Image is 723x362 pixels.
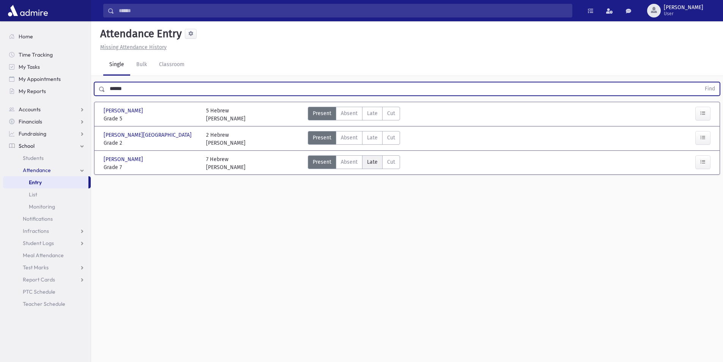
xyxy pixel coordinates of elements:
span: Accounts [19,106,41,113]
span: My Tasks [19,63,40,70]
input: Search [114,4,572,17]
span: Absent [341,134,358,142]
span: List [29,191,37,198]
a: Fundraising [3,128,91,140]
div: AttTypes [308,131,400,147]
span: Attendance [23,167,51,174]
a: Missing Attendance History [97,44,167,51]
span: [PERSON_NAME][GEOGRAPHIC_DATA] [104,131,193,139]
span: [PERSON_NAME] [104,107,145,115]
span: Meal Attendance [23,252,64,259]
div: 2 Hebrew [PERSON_NAME] [206,131,246,147]
span: Cut [387,158,395,166]
span: Absent [341,109,358,117]
span: My Reports [19,88,46,95]
a: Single [103,54,130,76]
button: Find [700,82,720,95]
span: Cut [387,109,395,117]
a: Classroom [153,54,191,76]
u: Missing Attendance History [100,44,167,51]
a: Meal Attendance [3,249,91,261]
a: School [3,140,91,152]
a: Monitoring [3,201,91,213]
span: Report Cards [23,276,55,283]
img: AdmirePro [6,3,50,18]
a: Notifications [3,213,91,225]
span: Cut [387,134,395,142]
span: Grade 2 [104,139,198,147]
span: Fundraising [19,130,46,137]
span: School [19,142,35,149]
div: AttTypes [308,107,400,123]
a: PTC Schedule [3,286,91,298]
span: Grade 5 [104,115,198,123]
span: Time Tracking [19,51,53,58]
a: Bulk [130,54,153,76]
span: Home [19,33,33,40]
span: Students [23,155,44,161]
span: Present [313,134,331,142]
span: Present [313,109,331,117]
div: 7 Hebrew [PERSON_NAME] [206,155,246,171]
a: Test Marks [3,261,91,273]
span: Grade 7 [104,163,198,171]
a: List [3,188,91,201]
a: Attendance [3,164,91,176]
a: Time Tracking [3,49,91,61]
span: Test Marks [23,264,49,271]
a: Financials [3,115,91,128]
span: PTC Schedule [23,288,55,295]
span: Student Logs [23,240,54,247]
span: Late [367,158,378,166]
h5: Attendance Entry [97,27,182,40]
div: AttTypes [308,155,400,171]
span: Late [367,134,378,142]
a: Report Cards [3,273,91,286]
a: Infractions [3,225,91,237]
span: [PERSON_NAME] [104,155,145,163]
span: Present [313,158,331,166]
a: My Appointments [3,73,91,85]
span: Infractions [23,228,49,234]
span: Notifications [23,215,53,222]
span: User [664,11,703,17]
a: Accounts [3,103,91,115]
span: Absent [341,158,358,166]
span: Financials [19,118,42,125]
a: Teacher Schedule [3,298,91,310]
a: Entry [3,176,88,188]
span: [PERSON_NAME] [664,5,703,11]
span: Late [367,109,378,117]
a: Home [3,30,91,43]
span: Entry [29,179,42,186]
a: My Reports [3,85,91,97]
a: Student Logs [3,237,91,249]
div: 5 Hebrew [PERSON_NAME] [206,107,246,123]
a: Students [3,152,91,164]
a: My Tasks [3,61,91,73]
span: My Appointments [19,76,61,82]
span: Teacher Schedule [23,300,65,307]
span: Monitoring [29,203,55,210]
